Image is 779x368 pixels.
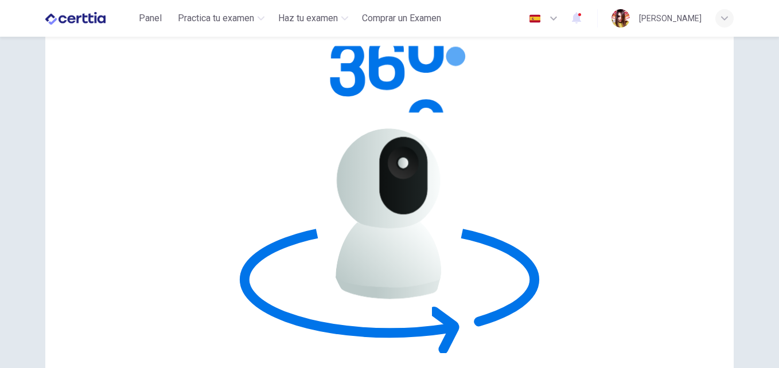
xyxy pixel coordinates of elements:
button: Panel [132,8,169,29]
div: [PERSON_NAME] [639,11,702,25]
button: Comprar un Examen [357,8,446,29]
button: Haz tu examen [274,8,353,29]
img: CERTTIA logo [45,7,106,30]
a: CERTTIA logo [45,7,132,30]
span: Haz tu examen [278,11,338,25]
span: Comprar un Examen [362,11,441,25]
img: es [528,14,542,23]
button: Practica tu examen [173,8,269,29]
span: Panel [139,11,162,25]
img: Profile picture [611,9,630,28]
span: Practica tu examen [178,11,254,25]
